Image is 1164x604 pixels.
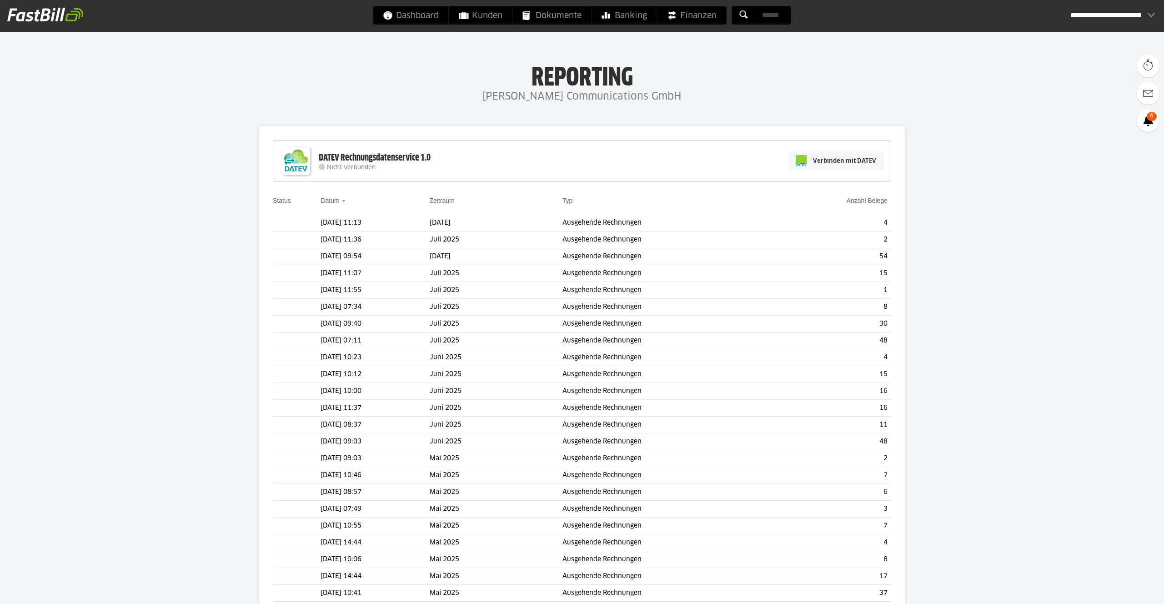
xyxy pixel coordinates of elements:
td: 37 [773,585,891,602]
td: Juni 2025 [430,383,562,400]
td: [DATE] 10:00 [321,383,429,400]
td: Ausgehende Rechnungen [562,484,773,501]
td: Mai 2025 [430,484,562,501]
a: Finanzen [657,6,727,25]
span: Banking [602,6,647,25]
td: [DATE] 11:55 [321,282,429,299]
td: Juli 2025 [430,265,562,282]
td: Mai 2025 [430,534,562,551]
td: [DATE] [430,248,562,265]
td: Ausgehende Rechnungen [562,568,773,585]
td: Ausgehende Rechnungen [562,299,773,316]
td: Ausgehende Rechnungen [562,417,773,433]
td: 54 [773,248,891,265]
td: [DATE] 09:03 [321,450,429,467]
a: Zeitraum [430,197,455,204]
td: Ausgehende Rechnungen [562,534,773,551]
td: Ausgehende Rechnungen [562,232,773,248]
td: [DATE] 07:11 [321,332,429,349]
td: Mai 2025 [430,568,562,585]
td: 3 [773,501,891,518]
td: Ausgehende Rechnungen [562,282,773,299]
td: Mai 2025 [430,501,562,518]
td: 6 [773,484,891,501]
td: Juli 2025 [430,332,562,349]
td: [DATE] 11:07 [321,265,429,282]
td: Mai 2025 [430,450,562,467]
td: Ausgehende Rechnungen [562,467,773,484]
td: 2 [773,450,891,467]
td: Ausgehende Rechnungen [562,501,773,518]
td: 1 [773,282,891,299]
span: Kunden [459,6,502,25]
td: [DATE] 08:57 [321,484,429,501]
td: Ausgehende Rechnungen [562,265,773,282]
span: Dokumente [523,6,582,25]
td: 4 [773,215,891,232]
td: Ausgehende Rechnungen [562,248,773,265]
h1: Reporting [91,64,1073,88]
td: [DATE] 09:03 [321,433,429,450]
a: Anzahl Belege [847,197,888,204]
td: 7 [773,467,891,484]
td: Juni 2025 [430,349,562,366]
td: Juni 2025 [430,417,562,433]
td: [DATE] 11:37 [321,400,429,417]
td: [DATE] 10:06 [321,551,429,568]
td: Ausgehende Rechnungen [562,450,773,467]
td: [DATE] 11:13 [321,215,429,232]
td: Ausgehende Rechnungen [562,383,773,400]
td: 15 [773,265,891,282]
img: DATEV-Datenservice Logo [278,143,314,179]
td: 48 [773,332,891,349]
td: [DATE] 09:40 [321,316,429,332]
td: [DATE] 10:46 [321,467,429,484]
td: [DATE] 07:49 [321,501,429,518]
td: Ausgehende Rechnungen [562,551,773,568]
td: Juli 2025 [430,316,562,332]
td: Mai 2025 [430,467,562,484]
td: Ausgehende Rechnungen [562,400,773,417]
td: Ausgehende Rechnungen [562,332,773,349]
td: 8 [773,551,891,568]
td: Juli 2025 [430,232,562,248]
td: Juli 2025 [430,282,562,299]
td: [DATE] 10:23 [321,349,429,366]
td: Ausgehende Rechnungen [562,316,773,332]
img: sort_desc.gif [341,200,347,202]
a: Dokumente [513,6,592,25]
img: fastbill_logo_white.png [7,7,83,22]
div: DATEV Rechnungsdatenservice 1.0 [319,152,431,164]
td: Mai 2025 [430,585,562,602]
td: 4 [773,349,891,366]
td: 11 [773,417,891,433]
td: 16 [773,383,891,400]
td: [DATE] 08:37 [321,417,429,433]
a: Dashboard [373,6,449,25]
td: Ausgehende Rechnungen [562,215,773,232]
td: Mai 2025 [430,518,562,534]
td: 30 [773,316,891,332]
td: [DATE] 10:55 [321,518,429,534]
span: Finanzen [667,6,717,25]
span: 6 [1147,112,1157,121]
a: Banking [592,6,657,25]
td: [DATE] 10:12 [321,366,429,383]
iframe: Öffnet ein Widget, in dem Sie weitere Informationen finden [1093,577,1155,599]
td: [DATE] 10:41 [321,585,429,602]
a: 6 [1137,109,1159,132]
td: Juni 2025 [430,433,562,450]
td: 7 [773,518,891,534]
td: Ausgehende Rechnungen [562,433,773,450]
td: Ausgehende Rechnungen [562,518,773,534]
a: Status [273,197,291,204]
td: [DATE] 09:54 [321,248,429,265]
td: 15 [773,366,891,383]
td: 8 [773,299,891,316]
td: Ausgehende Rechnungen [562,366,773,383]
td: [DATE] 11:36 [321,232,429,248]
td: Juli 2025 [430,299,562,316]
td: 48 [773,433,891,450]
td: 2 [773,232,891,248]
a: Datum [321,197,339,204]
